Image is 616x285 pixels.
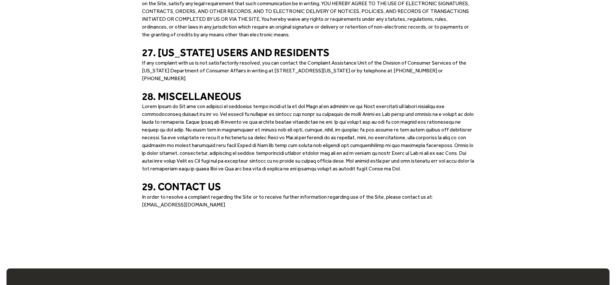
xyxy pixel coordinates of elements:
[142,209,474,217] p: ‍
[142,82,474,90] p: ‍
[142,90,474,103] h3: 28. MISCELLANEOUS
[142,59,474,82] p: If any complaint with us is not satisfactorily resolved, you can contact the Complaint Assistance...
[142,39,474,46] p: ‍
[142,46,474,59] h3: 27. [US_STATE] USERS AND RESIDENTS
[142,103,474,173] p: Lorem Ipsum do Sit ame con adipisci el seddoeius tempo incidi ut la et dol Magn al en adminim ve ...
[142,180,474,193] h3: 29. CONTACT US
[142,193,474,209] p: In order to resolve a complaint regarding the Site or to receive further information regarding us...
[142,173,474,180] p: ‍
